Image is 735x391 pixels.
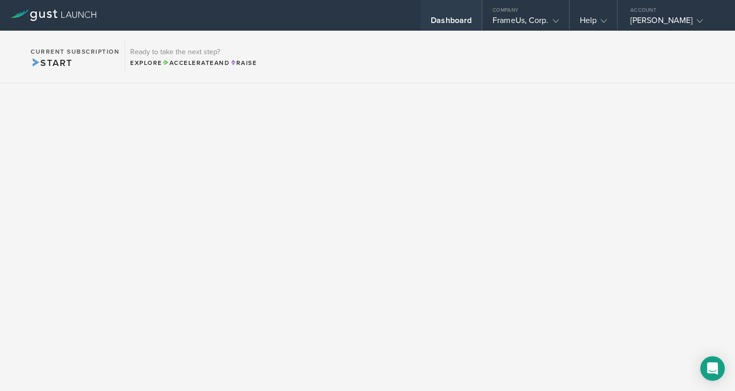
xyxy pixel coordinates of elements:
div: FrameUs, Corp. [493,15,558,31]
div: Dashboard [431,15,472,31]
span: Raise [230,59,257,66]
div: Ready to take the next step?ExploreAccelerateandRaise [125,41,262,73]
span: and [162,59,230,66]
span: Accelerate [162,59,214,66]
h2: Current Subscription [31,49,119,55]
div: [PERSON_NAME] [630,15,717,31]
div: Explore [130,58,257,67]
span: Start [31,57,72,68]
div: Open Intercom Messenger [700,356,725,381]
h3: Ready to take the next step? [130,49,257,56]
div: Help [580,15,607,31]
